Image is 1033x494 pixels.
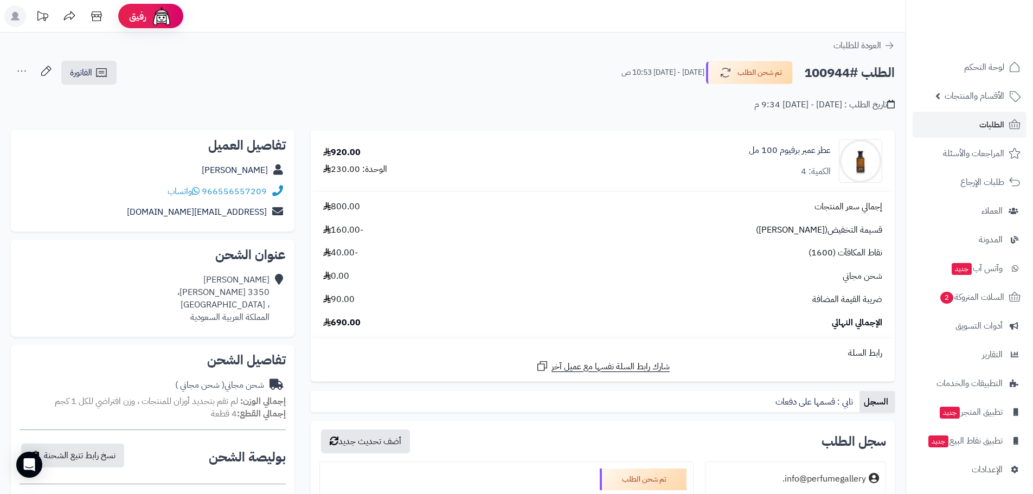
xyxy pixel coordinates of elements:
[600,469,686,490] div: تم شحن الطلب
[822,435,886,448] h3: سجل الطلب
[536,360,670,373] a: شارك رابط السلة نفسها مع عميل آخر
[814,201,882,213] span: إجمالي سعر المنتجات
[323,293,355,306] span: 90.00
[16,452,42,478] div: Open Intercom Messenger
[323,163,387,176] div: الوحدة: 230.00
[940,292,953,304] span: 2
[70,66,92,79] span: الفاتورة
[61,61,117,85] a: الفاتورة
[913,342,1026,368] a: التقارير
[211,407,286,420] small: 4 قطعة
[240,395,286,408] strong: إجمالي الوزن:
[913,198,1026,224] a: العملاء
[913,457,1026,483] a: الإعدادات
[177,274,270,323] div: [PERSON_NAME] 3350 [PERSON_NAME]، ، [GEOGRAPHIC_DATA] المملكة العربية السعودية
[151,5,172,27] img: ai-face.png
[940,407,960,419] span: جديد
[804,62,895,84] h2: الطلب #100944
[833,39,895,52] a: العودة للطلبات
[129,10,146,23] span: رفيق
[29,5,56,30] a: تحديثات المنصة
[202,185,267,198] a: 966556557209
[979,232,1003,247] span: المدونة
[323,224,363,236] span: -160.00
[913,169,1026,195] a: طلبات الإرجاع
[20,139,286,152] h2: تفاصيل العميل
[913,227,1026,253] a: المدونة
[943,146,1004,161] span: المراجعات والأسئلة
[843,270,882,283] span: شحن مجاني
[936,376,1003,391] span: التطبيقات والخدمات
[55,395,238,408] span: لم تقم بتحديد أوزان للمنتجات ، وزن افتراضي للكل 1 كجم
[839,139,882,183] img: 1656226701-DSC_1397-24-f-90x90.jpg
[801,165,831,178] div: الكمية: 4
[323,317,361,329] span: 690.00
[621,67,704,78] small: [DATE] - [DATE] 10:53 ص
[21,444,124,467] button: نسخ رابط تتبع الشحنة
[771,391,859,413] a: تابي : قسمها على دفعات
[754,99,895,111] div: تاريخ الطلب : [DATE] - [DATE] 9:34 م
[168,185,200,198] a: واتساب
[323,270,349,283] span: 0.00
[315,347,890,360] div: رابط السلة
[982,347,1003,362] span: التقارير
[551,361,670,373] span: شارك رابط السلة نفسها مع عميل آخر
[209,451,286,464] h2: بوليصة الشحن
[981,203,1003,219] span: العملاء
[237,407,286,420] strong: إجمالي القطع:
[913,284,1026,310] a: السلات المتروكة2
[127,206,267,219] a: [EMAIL_ADDRESS][DOMAIN_NAME]
[951,261,1003,276] span: وآتس آب
[706,61,793,84] button: تم شحن الطلب
[927,433,1003,448] span: تطبيق نقاط البيع
[913,399,1026,425] a: تطبيق المتجرجديد
[960,175,1004,190] span: طلبات الإرجاع
[913,54,1026,80] a: لوحة التحكم
[323,247,358,259] span: -40.00
[323,146,361,159] div: 920.00
[20,354,286,367] h2: تفاصيل الشحن
[913,112,1026,138] a: الطلبات
[175,379,264,392] div: شحن مجاني
[749,144,831,157] a: عطر عمبر برفيوم 100 مل
[939,290,1004,305] span: السلات المتروكة
[809,247,882,259] span: نقاط المكافآت (1600)
[913,313,1026,339] a: أدوات التسويق
[20,248,286,261] h2: عنوان الشحن
[913,370,1026,396] a: التطبيقات والخدمات
[323,201,360,213] span: 800.00
[972,462,1003,477] span: الإعدادات
[782,473,866,485] div: info@perfumegallery.
[945,88,1004,104] span: الأقسام والمنتجات
[939,405,1003,420] span: تطبيق المتجر
[955,318,1003,333] span: أدوات التسويق
[913,428,1026,454] a: تطبيق نقاط البيعجديد
[952,263,972,275] span: جديد
[913,255,1026,281] a: وآتس آبجديد
[812,293,882,306] span: ضريبة القيمة المضافة
[964,60,1004,75] span: لوحة التحكم
[756,224,882,236] span: قسيمة التخفيض([PERSON_NAME])
[979,117,1004,132] span: الطلبات
[44,449,116,462] span: نسخ رابط تتبع الشحنة
[928,435,948,447] span: جديد
[175,378,224,392] span: ( شحن مجاني )
[913,140,1026,166] a: المراجعات والأسئلة
[859,391,895,413] a: السجل
[202,164,268,177] a: [PERSON_NAME]
[832,317,882,329] span: الإجمالي النهائي
[321,429,410,453] button: أضف تحديث جديد
[833,39,881,52] span: العودة للطلبات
